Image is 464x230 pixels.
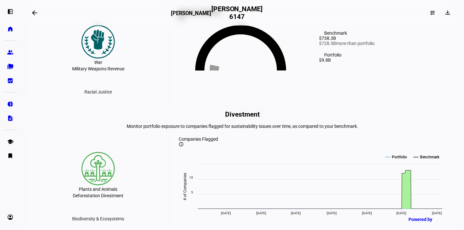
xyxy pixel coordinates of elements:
[327,211,337,215] span: [DATE]
[430,10,435,15] mat-icon: dashboard_customize
[72,66,124,71] div: Military Weapons Revenue
[7,101,13,107] eth-mat-symbol: pie_chart
[179,137,449,142] div: Companies Flagged
[7,153,13,159] eth-mat-symbol: bookmark
[79,87,117,97] div: Racial Justice
[4,74,17,87] a: bid_landscape
[7,8,13,15] eth-mat-symbol: left_panel_open
[4,112,17,125] a: description
[319,41,336,46] span: $728.5B
[81,152,115,185] img: deforestation.colored.svg
[362,211,372,215] span: [DATE]
[319,41,449,46] div: more than portfolio
[28,111,456,118] h2: Divestment
[79,185,117,193] div: Plants and Animals
[191,190,193,194] text: 5
[319,58,449,63] div: $9.8B
[73,193,123,198] div: Deforestation Divestment
[420,155,440,159] text: Benchmark
[7,77,13,84] eth-mat-symbol: bid_landscape
[396,211,406,215] span: [DATE]
[444,9,451,16] mat-icon: download
[28,124,456,129] div: Monitor portfolio exposure to companies flagged for sustainability issues over time, as compared ...
[7,49,13,56] eth-mat-symbol: group
[183,173,187,200] text: # of Companies
[7,138,13,145] eth-mat-symbol: school
[432,211,442,215] span: [DATE]
[221,211,231,215] span: [DATE]
[405,213,454,225] a: Powered by
[94,58,102,66] div: War
[7,63,13,70] eth-mat-symbol: folder_copy
[7,214,13,220] eth-mat-symbol: account_circle
[7,26,13,32] eth-mat-symbol: home
[81,25,115,58] img: racialJustice.colored.svg
[189,176,193,179] text: 10
[67,214,129,224] div: Biodiversity & Ecosystems
[171,10,211,20] h3: [PERSON_NAME]
[324,52,342,58] div: Portfolio
[291,211,301,215] span: [DATE]
[7,115,13,121] eth-mat-symbol: description
[31,9,38,17] mat-icon: arrow_backwards
[319,36,449,41] div: $738.3B
[211,5,263,21] h2: [PERSON_NAME] 6147
[324,31,347,36] div: Benchmark
[392,155,407,159] text: Portfolio
[4,22,17,35] a: home
[4,60,17,73] a: folder_copy
[4,98,17,111] a: pie_chart
[256,211,266,215] span: [DATE]
[4,46,17,59] a: group
[179,142,184,147] mat-icon: info_outline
